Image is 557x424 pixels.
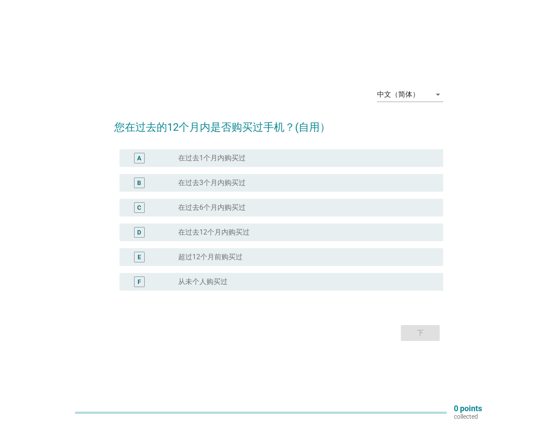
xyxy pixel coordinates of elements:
div: 中文（简体） [377,91,419,98]
label: 在过去1个月内购买过 [178,154,246,163]
h2: 您在过去的12个月内是否购买过手机？(自用） [114,110,443,135]
div: E [138,253,141,262]
label: 超过12个月前购买过 [178,253,243,261]
p: 0 points [454,405,482,413]
div: F [138,277,141,287]
label: 从未个人购买过 [178,277,228,286]
div: D [137,228,141,237]
div: C [137,203,141,212]
div: B [137,178,141,188]
label: 在过去3个月内购买过 [178,178,246,187]
p: collected [454,413,482,420]
label: 在过去6个月内购买过 [178,203,246,212]
i: arrow_drop_down [433,89,443,100]
label: 在过去12个月内购买过 [178,228,250,237]
div: A [137,154,141,163]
